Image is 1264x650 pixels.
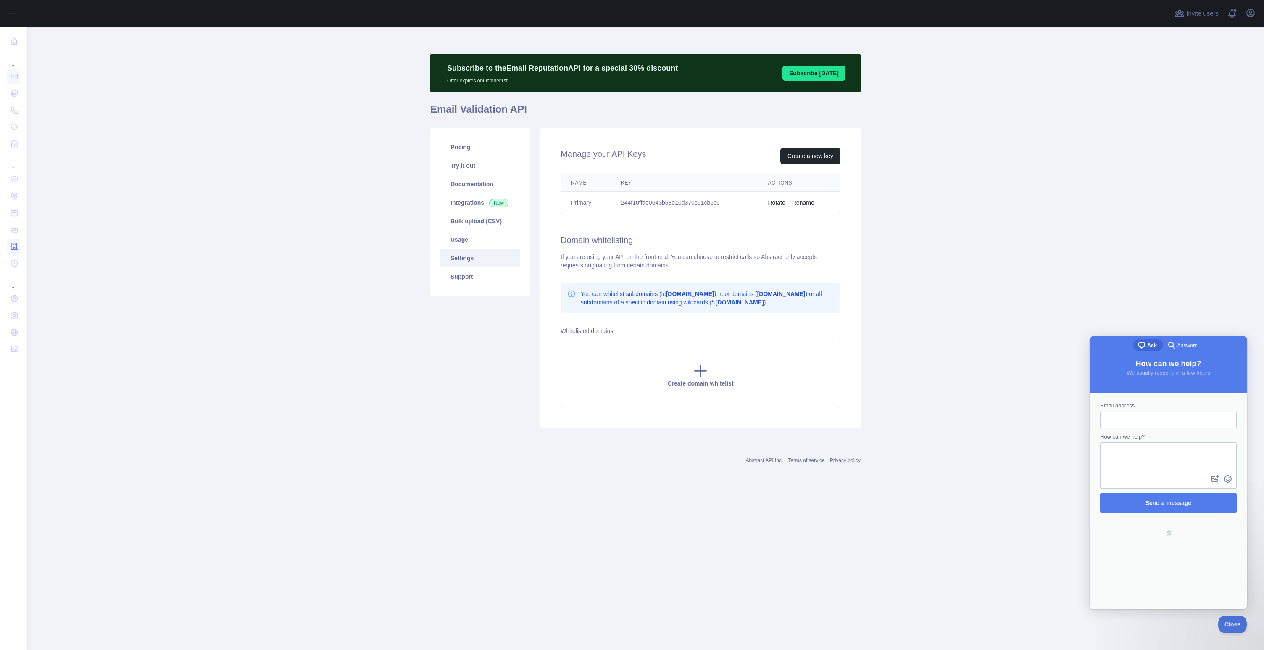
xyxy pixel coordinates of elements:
label: Whitelisted domains: [561,328,615,334]
b: [DOMAIN_NAME] [757,291,806,297]
span: Create domain whitelist [667,380,733,387]
a: Support [440,267,520,286]
h2: Manage your API Keys [561,148,646,164]
a: Abstract API Inc. [746,457,783,463]
a: Privacy policy [830,457,861,463]
div: If you are using your API on the front-end. You can choose to restrict calls so Abstract only acc... [561,253,840,270]
a: Try it out [440,156,520,175]
div: ... [7,272,20,289]
a: Pricing [440,138,520,156]
th: Actions [758,174,840,192]
a: Documentation [440,175,520,193]
td: Primary [561,192,611,214]
span: New [489,199,508,207]
p: You can whitelist subdomains (ie ), root domains ( ) or all subdomains of a specific domain using... [581,290,834,307]
div: ... [7,50,20,67]
button: Rotate [768,198,785,207]
td: 244f10ffae0643b58e10d370c91cb6c9 [611,192,758,214]
button: Rename [792,198,814,207]
span: Invite users [1186,9,1219,18]
b: [DOMAIN_NAME] [666,291,714,297]
button: Invite users [1173,7,1220,20]
th: Key [611,174,758,192]
p: Offer expires on October 1st. [447,74,678,84]
h1: Email Validation API [430,103,861,123]
button: Subscribe [DATE] [782,66,845,81]
div: ... [7,153,20,170]
a: Terms of service [788,457,824,463]
iframe: Help Scout Beacon - Live Chat, Contact Form, and Knowledge Base [1090,336,1247,609]
a: Bulk upload (CSV) [440,212,520,230]
a: Usage [440,230,520,249]
p: Subscribe to the Email Reputation API for a special 30 % discount [447,62,678,74]
a: Integrations New [440,193,520,212]
b: *.[DOMAIN_NAME] [711,299,764,306]
a: Settings [440,249,520,267]
th: Name [561,174,611,192]
button: Create a new key [780,148,840,164]
iframe: Help Scout Beacon - Close [1218,616,1247,633]
h2: Domain whitelisting [561,234,840,246]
